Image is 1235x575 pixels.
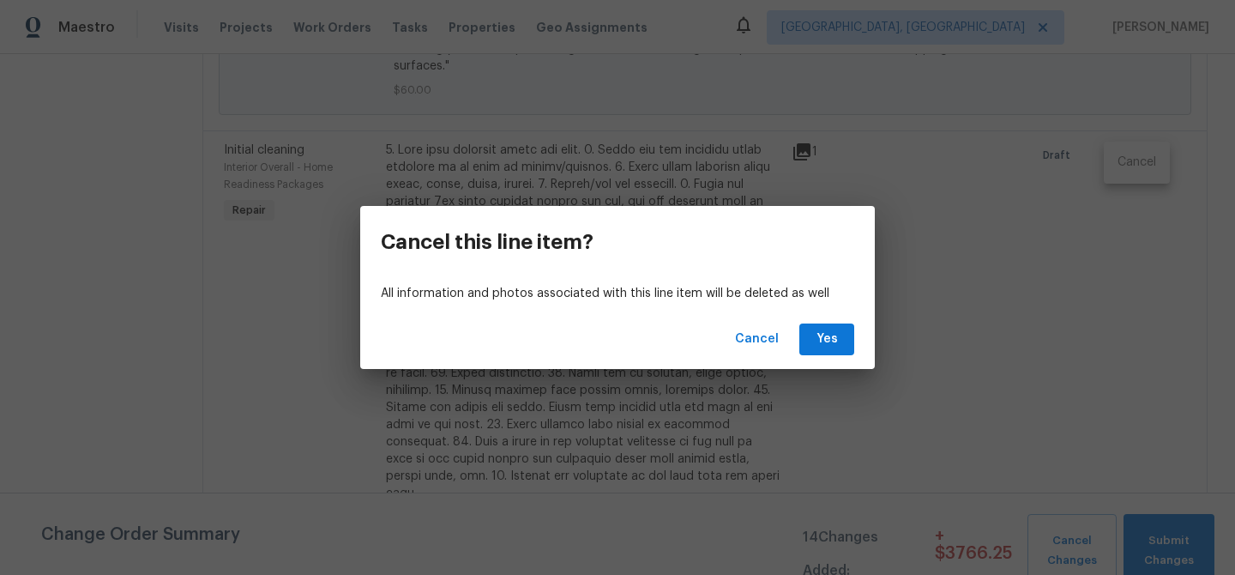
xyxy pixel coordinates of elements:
[813,329,840,350] span: Yes
[728,324,786,355] button: Cancel
[381,285,854,303] p: All information and photos associated with this line item will be deleted as well
[381,230,593,254] h3: Cancel this line item?
[799,324,854,355] button: Yes
[735,329,779,350] span: Cancel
